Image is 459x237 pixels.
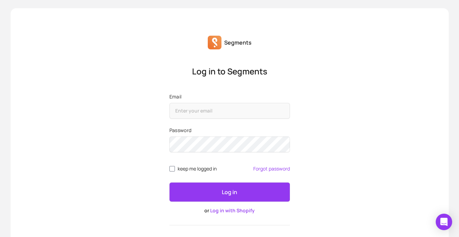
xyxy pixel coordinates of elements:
a: Forgot password [253,166,290,171]
label: Email [169,93,290,100]
input: remember me [169,166,175,171]
p: Log in [222,188,237,196]
span: keep me logged in [178,166,217,171]
p: Log in to Segments [169,66,290,77]
a: Log in with Shopify [210,207,255,214]
p: or [169,207,290,214]
div: Open Intercom Messenger [436,214,452,230]
button: Log in [169,182,290,202]
p: Segments [224,38,252,47]
label: Password [169,127,290,134]
input: Email [169,103,290,119]
input: Password [169,137,290,152]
